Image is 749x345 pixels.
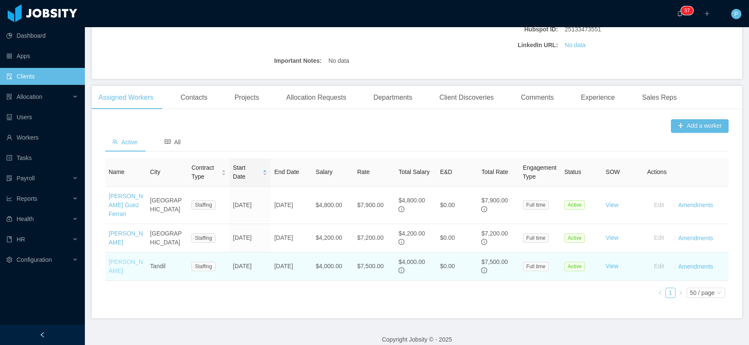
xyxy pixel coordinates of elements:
sup: 37 [681,6,693,15]
a: icon: appstoreApps [6,48,78,65]
b: Important Notes: [210,56,322,65]
span: Name [109,168,124,175]
button: Edit [647,198,671,212]
div: Client Discoveries [432,86,500,109]
span: Active [112,139,137,146]
td: [DATE] [271,252,312,281]
button: Edit [647,231,671,245]
i: icon: caret-down [221,172,226,174]
span: City [150,168,160,175]
span: All [165,139,181,146]
span: Full time [523,233,549,243]
td: $7,900.00 [354,187,396,224]
div: Departments [367,86,419,109]
td: [DATE] [271,187,312,224]
span: Full time [523,262,549,271]
td: $4,000.00 [312,252,354,281]
li: 1 [665,288,676,298]
i: icon: file-protect [6,175,12,181]
span: info-circle [398,239,404,245]
span: $4,800.00 [398,197,425,204]
span: Active [564,200,585,210]
span: $7,200.00 [481,230,508,237]
li: Previous Page [655,288,665,298]
span: Reports [17,195,37,202]
span: SOW [606,168,620,175]
td: [GEOGRAPHIC_DATA] [147,224,188,252]
a: icon: auditClients [6,68,78,85]
span: Payroll [17,175,35,182]
span: info-circle [481,267,487,273]
a: View [606,263,618,269]
span: No data [328,56,349,65]
span: Health [17,216,34,222]
div: Sort [262,168,267,174]
a: Amendments [678,263,713,269]
div: Experience [574,86,622,109]
span: Status [564,168,581,175]
i: icon: line-chart [6,196,12,202]
td: [DATE] [271,224,312,252]
span: info-circle [398,206,404,212]
div: Comments [514,86,561,109]
span: $0.00 [440,234,455,241]
span: Contract Type [191,163,218,181]
button: Edit [647,260,671,273]
span: E&D [440,168,452,175]
p: 3 [684,6,687,15]
span: Allocation [17,93,42,100]
b: LinkedIn URL: [446,41,558,50]
span: $4,000.00 [398,258,425,265]
i: icon: down [716,290,721,296]
i: icon: right [678,290,683,295]
span: Salary [316,168,333,175]
span: Active [564,262,585,271]
span: info-circle [481,239,487,245]
a: icon: robotUsers [6,109,78,126]
i: icon: caret-up [263,169,267,171]
a: No data [565,41,586,50]
i: icon: setting [6,257,12,263]
td: [DATE] [230,187,271,224]
td: $7,200.00 [354,224,396,252]
span: Rate [357,168,370,175]
a: [PERSON_NAME] [109,230,143,246]
span: Staffing [191,200,215,210]
i: icon: bell [677,11,683,17]
span: $0.00 [440,263,455,269]
div: Assigned Workers [92,86,160,109]
span: End Date [274,168,299,175]
span: Actions [647,168,667,175]
b: Hubspot ID: [446,25,558,34]
span: Total Rate [481,168,508,175]
a: icon: profileTasks [6,149,78,166]
span: Start Date [233,163,259,181]
td: [DATE] [230,224,271,252]
i: icon: caret-down [263,172,267,174]
td: $7,500.00 [354,252,396,281]
span: info-circle [398,267,404,273]
a: [PERSON_NAME] Guez Ferrari [109,193,143,217]
td: $4,200.00 [312,224,354,252]
span: $7,900.00 [481,197,508,204]
a: Amendments [678,202,713,208]
td: Tandil [147,252,188,281]
span: Staffing [191,233,215,243]
span: Staffing [191,262,215,271]
div: Projects [228,86,266,109]
span: $7,500.00 [481,258,508,265]
a: View [606,202,618,208]
td: [DATE] [230,252,271,281]
p: 7 [687,6,690,15]
span: P [734,9,738,19]
td: [GEOGRAPHIC_DATA] [147,187,188,224]
td: $4,800.00 [312,187,354,224]
i: icon: read [165,139,171,145]
span: $0.00 [440,202,455,208]
div: Sales Reps [635,86,684,109]
span: Configuration [17,256,52,263]
i: icon: plus [704,11,710,17]
a: Amendments [678,234,713,241]
a: icon: userWorkers [6,129,78,146]
i: icon: left [658,290,663,295]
